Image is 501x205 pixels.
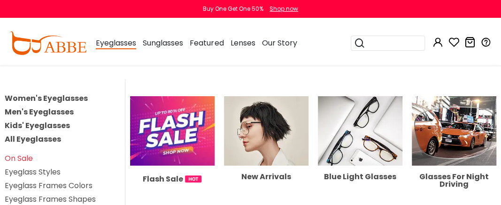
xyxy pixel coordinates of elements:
div: Glasses For Night Driving [412,173,496,188]
img: abbeglasses.com [9,31,86,55]
a: All Eyeglasses [5,134,61,144]
img: Blue Light Glasses [318,96,402,166]
a: Eyeglass Styles [5,167,61,177]
img: Flash Sale [130,96,215,166]
a: Flash Sale [130,125,215,185]
span: Eyeglasses [96,38,136,49]
span: Featured [190,38,224,48]
div: Buy One Get One 50% [203,5,263,13]
a: New Arrivals [224,125,308,181]
a: Kids' Eyeglasses [5,120,70,131]
div: New Arrivals [224,173,308,181]
a: Men's Eyeglasses [5,106,74,117]
span: Flash Sale [143,173,183,185]
a: Eyeglass Frames Shapes [5,194,96,205]
a: On Sale [5,153,33,164]
a: Shop now [265,5,298,13]
img: Glasses For Night Driving [412,96,496,166]
div: Blue Light Glasses [318,173,402,181]
span: Lenses [230,38,255,48]
img: New Arrivals [224,96,308,166]
div: Shop now [270,5,298,13]
a: Blue Light Glasses [318,125,402,181]
img: 1724998894317IetNH.gif [185,175,201,182]
span: Sunglasses [143,38,183,48]
a: Eyeglass Frames Colors [5,180,92,191]
a: Women's Eyeglasses [5,93,88,104]
span: Our Story [262,38,297,48]
a: Glasses For Night Driving [412,125,496,188]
